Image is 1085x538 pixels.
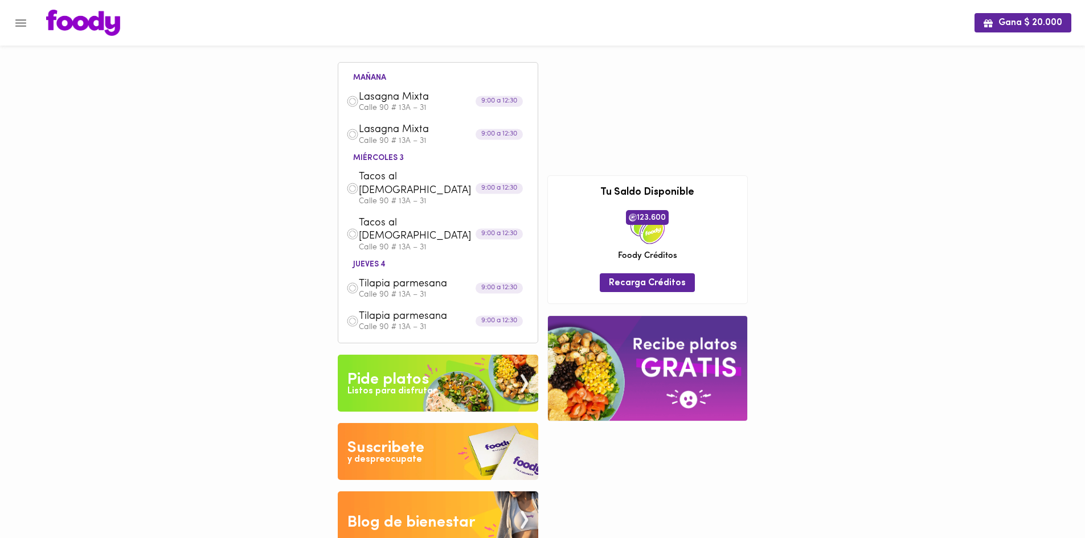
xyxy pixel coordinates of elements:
[609,278,686,289] span: Recarga Créditos
[476,229,523,240] div: 9:00 a 12:30
[7,9,35,37] button: Menu
[359,244,530,252] p: Calle 90 # 13A – 31
[359,323,530,331] p: Calle 90 # 13A – 31
[359,278,490,291] span: Tilapia parmesana
[359,91,490,104] span: Lasagna Mixta
[476,96,523,107] div: 9:00 a 12:30
[338,423,538,480] img: Disfruta bajar de peso
[359,137,530,145] p: Calle 90 # 13A – 31
[346,228,359,240] img: dish.png
[476,315,523,326] div: 9:00 a 12:30
[347,453,422,466] div: y despreocupate
[476,183,523,194] div: 9:00 a 12:30
[347,368,429,391] div: Pide platos
[359,310,490,323] span: Tilapia parmesana
[359,124,490,137] span: Lasagna Mixta
[359,217,490,244] span: Tacos al [DEMOGRAPHIC_DATA]
[359,198,530,206] p: Calle 90 # 13A – 31
[975,13,1071,32] button: Gana $ 20.000
[476,283,523,294] div: 9:00 a 12:30
[344,151,413,162] li: miércoles 3
[344,258,395,269] li: jueves 4
[346,282,359,294] img: dish.png
[629,213,637,221] img: foody-creditos.png
[347,385,436,398] div: Listos para disfrutar
[344,71,395,82] li: mañana
[618,250,677,262] span: Foody Créditos
[346,182,359,195] img: dish.png
[359,291,530,299] p: Calle 90 # 13A – 31
[338,355,538,412] img: Pide un Platos
[346,315,359,327] img: dish.png
[548,316,747,420] img: referral-banner.png
[346,95,359,108] img: dish.png
[600,273,695,292] button: Recarga Créditos
[984,18,1062,28] span: Gana $ 20.000
[46,10,120,36] img: logo.png
[347,511,476,534] div: Blog de bienestar
[1019,472,1074,527] iframe: Messagebird Livechat Widget
[476,129,523,139] div: 9:00 a 12:30
[556,187,739,199] h3: Tu Saldo Disponible
[626,210,669,225] span: 123.600
[346,128,359,141] img: dish.png
[359,104,530,112] p: Calle 90 # 13A – 31
[630,210,665,244] img: credits-package.png
[347,437,424,459] div: Suscribete
[359,171,490,198] span: Tacos al [DEMOGRAPHIC_DATA]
